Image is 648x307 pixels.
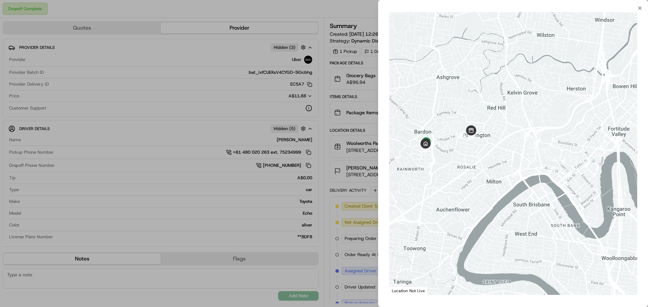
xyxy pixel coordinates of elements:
[427,160,435,167] div: 13
[511,170,518,177] div: 8
[423,145,430,152] div: 14
[389,286,428,295] div: Location Not Live
[534,137,541,145] div: 7
[564,170,572,177] div: 2
[559,158,566,165] div: 6
[458,130,465,138] div: 12
[598,150,605,157] div: 4
[586,153,593,161] div: 3
[547,165,555,173] div: 1
[468,130,475,137] div: 11
[468,132,476,140] div: 10
[467,131,475,138] div: 9
[582,161,590,168] div: 5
